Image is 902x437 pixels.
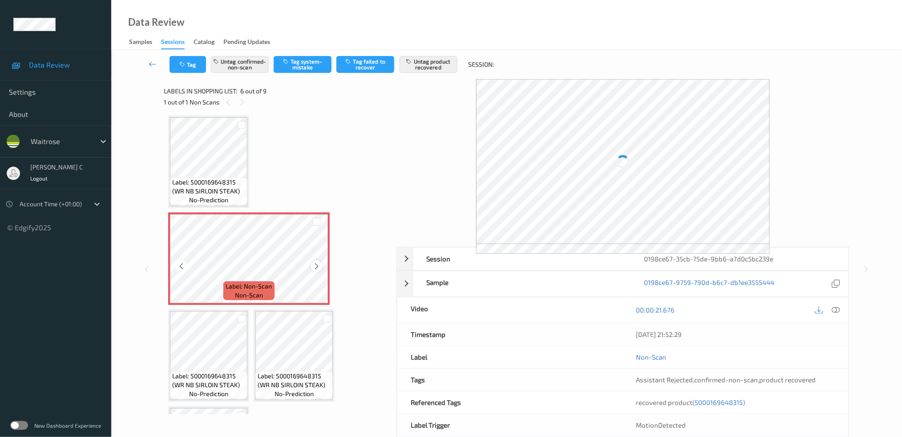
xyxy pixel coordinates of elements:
[129,36,161,48] a: Samples
[636,398,745,406] span: recovered product
[693,398,745,406] span: (5000169648315)
[172,178,245,196] span: Label: 5000169648315 (WR NB SIRLOIN STEAK)
[172,372,245,389] span: Label: 5000169648315 (WR NB SIRLOIN STEAK)
[623,414,849,436] div: MotionDetected
[397,297,623,323] div: Video
[636,305,675,314] a: 00:00:21.676
[631,248,849,270] div: 0198ce67-35cb-75de-9bb6-a7d0c5bc239e
[189,196,228,204] span: no-prediction
[695,376,758,384] span: confirmed-non-scan
[400,56,457,73] button: Untag product recovered
[397,323,623,345] div: Timestamp
[469,60,494,69] span: Session:
[235,291,263,300] span: non-scan
[274,56,332,73] button: Tag system-mistake
[226,282,272,291] span: Label: Non-Scan
[223,37,270,48] div: Pending Updates
[240,87,267,96] span: 6 out of 9
[397,346,623,368] div: Label
[636,376,693,384] span: Assistant Rejected
[161,36,194,49] a: Sessions
[161,37,185,49] div: Sessions
[397,414,623,436] div: Label Trigger
[636,353,667,361] a: Non-Scan
[129,37,152,48] div: Samples
[397,369,623,391] div: Tags
[128,18,184,27] div: Data Review
[164,96,390,108] div: 1 out of 1 Non Scans
[644,278,775,290] a: 0198ce67-9759-790d-b6c7-db1ee3555444
[194,37,214,48] div: Catalog
[397,391,623,413] div: Referenced Tags
[636,376,816,384] span: , ,
[194,36,223,48] a: Catalog
[164,87,237,96] span: Labels in shopping list:
[760,376,816,384] span: product recovered
[413,248,631,270] div: Session
[636,330,835,339] div: [DATE] 21:52:29
[258,372,331,389] span: Label: 5000169648315 (WR NB SIRLOIN STEAK)
[223,36,279,48] a: Pending Updates
[275,389,314,398] span: no-prediction
[336,56,394,73] button: Tag failed to recover
[413,271,631,297] div: Sample
[211,56,269,73] button: Untag confirmed-non-scan
[170,56,206,73] button: Tag
[397,247,849,270] div: Session0198ce67-35cb-75de-9bb6-a7d0c5bc239e
[397,271,849,297] div: Sample0198ce67-9759-790d-b6c7-db1ee3555444
[189,389,228,398] span: no-prediction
